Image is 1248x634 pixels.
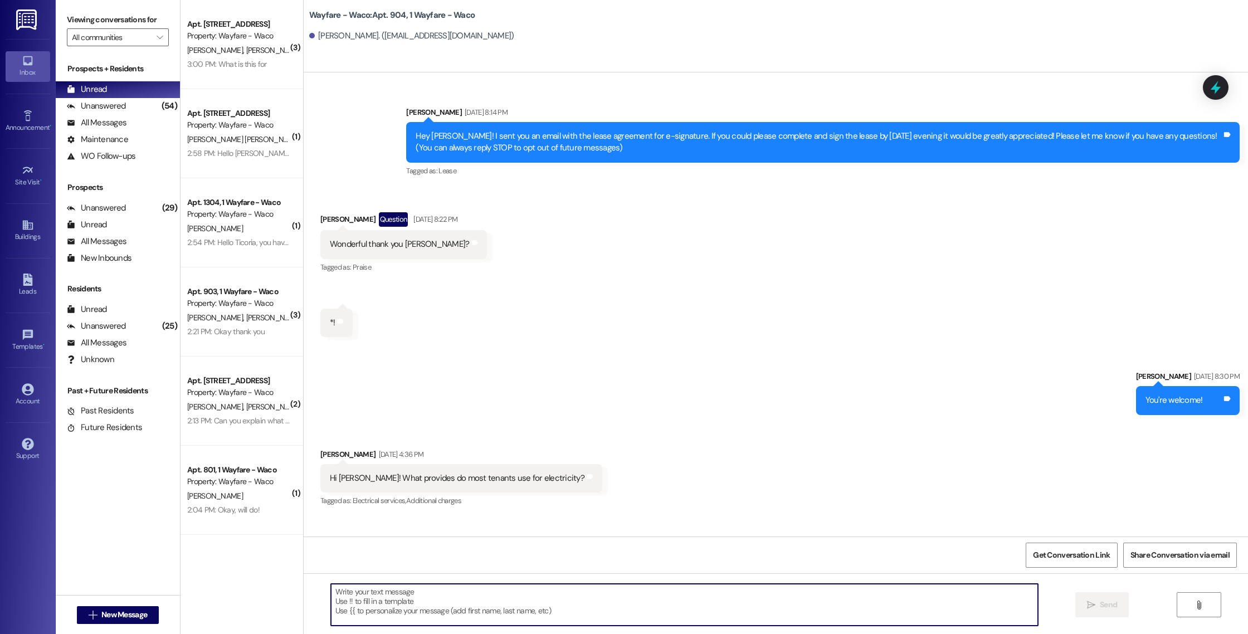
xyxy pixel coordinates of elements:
div: [PERSON_NAME] [320,448,602,464]
div: [DATE] 8:14 PM [462,106,508,118]
div: Unread [67,219,107,231]
a: Account [6,380,50,410]
i:  [89,611,97,620]
span: Additional charges [406,496,461,505]
span: New Message [101,609,147,621]
i:  [1195,601,1203,609]
div: Past Residents [67,405,134,417]
div: Prospects [56,182,180,193]
div: Tagged as: [406,163,1240,179]
span: Share Conversation via email [1130,549,1230,561]
label: Viewing conversations for [67,11,169,28]
img: ResiDesk Logo [16,9,39,30]
div: Property: Wayfare - Waco [187,30,290,42]
div: Question [379,212,408,226]
a: Templates • [6,325,50,355]
div: Property: Wayfare - Waco [187,208,290,220]
div: Unread [67,84,107,95]
a: Inbox [6,51,50,81]
span: Electrical services , [353,496,406,505]
div: 2:13 PM: Can you explain what a rent reporting fee is? [187,416,358,426]
span: [PERSON_NAME] [187,223,243,233]
div: 2:58 PM: Hello [PERSON_NAME], you have an outstanding balance of $8.95. Please pay in full before... [187,148,853,158]
div: Hi [PERSON_NAME]! What provides do most tenants use for electricity? [330,472,584,484]
span: [PERSON_NAME] [187,491,243,501]
div: [DATE] 8:30 PM [1191,370,1240,382]
span: [PERSON_NAME] [246,402,301,412]
div: [PERSON_NAME] [406,106,1240,122]
div: You're welcome! [1145,394,1203,406]
i:  [157,33,163,42]
div: Apt. [STREET_ADDRESS] [187,18,290,30]
span: • [43,341,45,349]
div: Tagged as: [320,492,602,509]
div: Unknown [67,354,114,365]
span: [PERSON_NAME] [187,402,246,412]
div: Maintenance [67,134,128,145]
div: Apt. 903, 1 Wayfare - Waco [187,286,290,298]
div: Tagged as: [320,259,487,275]
div: Past + Future Residents [56,385,180,397]
div: Unanswered [67,202,126,214]
span: • [40,177,42,184]
div: [DATE] 4:36 PM [376,448,424,460]
div: Apt. [STREET_ADDRESS] [187,108,290,119]
button: Send [1075,592,1129,617]
button: Share Conversation via email [1123,543,1237,568]
div: Hey [PERSON_NAME]! I sent you an email with the lease agreement for e-signature. If you could ple... [416,130,1222,154]
span: Send [1100,599,1117,611]
span: [PERSON_NAME] [PERSON_NAME] [187,134,300,144]
div: Unanswered [67,320,126,332]
a: Leads [6,270,50,300]
button: New Message [77,606,159,624]
div: (25) [159,318,180,335]
span: • [50,122,51,130]
div: Residents [56,283,180,295]
div: New Inbounds [67,252,131,264]
div: [PERSON_NAME] [1136,370,1240,386]
div: Prospects + Residents [56,63,180,75]
div: [PERSON_NAME] [320,212,487,230]
a: Buildings [6,216,50,246]
input: All communities [72,28,151,46]
div: 2:04 PM: Okay, will do! [187,505,260,515]
button: Get Conversation Link [1026,543,1117,568]
span: [PERSON_NAME] [246,45,301,55]
div: Future Residents [67,422,142,433]
div: 3:00 PM: What is this for [187,59,267,69]
b: Wayfare - Waco: Apt. 904, 1 Wayfare - Waco [309,9,475,21]
div: All Messages [67,117,126,129]
div: 2:54 PM: Hello Ticoria, you have an outstanding balance of $1,866.95. Please pay in full before 1... [187,237,610,247]
div: Unread [67,304,107,315]
div: All Messages [67,337,126,349]
div: [PERSON_NAME]. ([EMAIL_ADDRESS][DOMAIN_NAME]) [309,30,514,42]
div: (54) [159,97,180,115]
div: Apt. [STREET_ADDRESS] [187,375,290,387]
div: All Messages [67,236,126,247]
div: Unanswered [67,100,126,112]
div: Property: Wayfare - Waco [187,476,290,487]
div: Property: Wayfare - Waco [187,387,290,398]
div: Property: Wayfare - Waco [187,298,290,309]
div: 2:21 PM: Okay thank you [187,326,265,336]
span: [PERSON_NAME] [187,45,246,55]
a: Support [6,435,50,465]
span: Get Conversation Link [1033,549,1110,561]
div: WO Follow-ups [67,150,135,162]
div: Apt. 801, 1 Wayfare - Waco [187,464,290,476]
a: Site Visit • [6,161,50,191]
div: (29) [159,199,180,217]
div: Apt. 1304, 1 Wayfare - Waco [187,197,290,208]
div: [DATE] 8:22 PM [411,213,457,225]
div: Wonderful thank you [PERSON_NAME]? [330,238,470,250]
div: Apt. 1005, 1 Wayfare - Waco [187,553,290,565]
i:  [1087,601,1095,609]
span: Lease [438,166,456,175]
span: [PERSON_NAME] [187,313,246,323]
span: Praise [353,262,371,272]
span: [PERSON_NAME] [246,313,301,323]
div: Property: Wayfare - Waco [187,119,290,131]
